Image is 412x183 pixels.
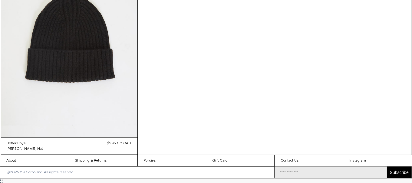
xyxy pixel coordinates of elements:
[7,146,43,152] a: [PERSON_NAME] Hat
[7,146,43,152] div: [PERSON_NAME] Hat
[69,155,137,166] a: Shipping & Returns
[343,155,412,166] a: Instagram
[107,141,131,146] div: $295.00 CAD
[7,141,43,146] a: Doffer Boys
[206,155,275,166] a: Gift Card
[138,155,206,166] a: Policies
[275,155,343,166] a: Contact Us
[387,167,412,178] button: Subscribe
[275,167,387,178] input: Email Address
[7,141,26,146] div: Doffer Boys
[0,167,81,178] p: ©2025 119 Corbo, Inc. All rights reserved.
[0,155,69,166] a: About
